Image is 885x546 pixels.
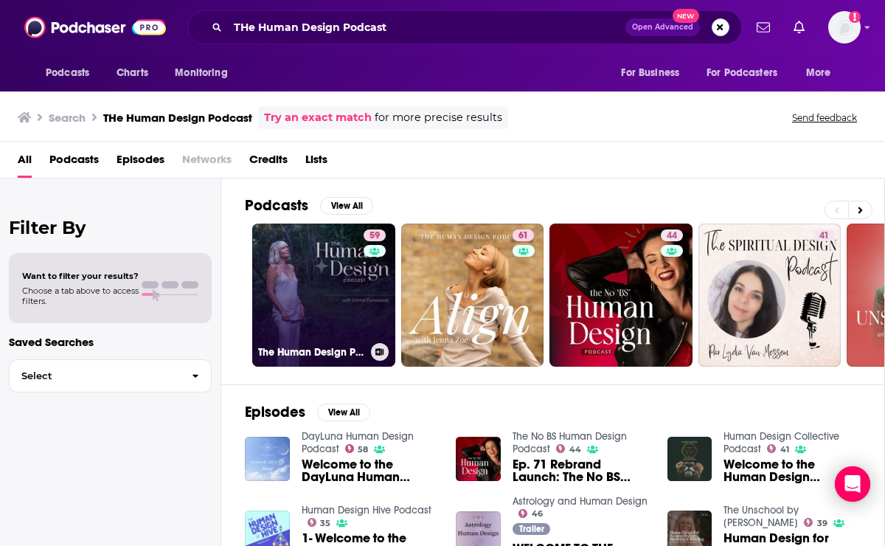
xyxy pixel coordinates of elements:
a: 44 [549,224,693,367]
a: 41 [767,444,789,453]
a: Show notifications dropdown [751,15,776,40]
button: open menu [35,59,108,87]
a: The No BS Human Design Podcast [513,430,627,455]
a: 58 [345,444,369,453]
a: 61 [401,224,544,367]
a: Welcome to the DayLuna Human design podcast! [302,458,439,483]
button: open menu [164,59,246,87]
a: Human Design Hive Podcast [302,504,431,516]
span: Charts [117,63,148,83]
h3: Search [49,111,86,125]
a: Human Design Collective Podcast [723,430,839,455]
p: Saved Searches [9,335,212,349]
span: More [806,63,831,83]
svg: Add a profile image [849,11,861,23]
span: 41 [819,229,829,243]
h3: THe Human Design Podcast [103,111,252,125]
a: All [18,148,32,178]
button: View All [320,197,373,215]
img: User Profile [828,11,861,44]
span: 59 [369,229,380,243]
a: Astrology and Human Design [513,495,648,508]
span: For Business [621,63,679,83]
a: 44 [661,229,683,241]
img: Ep. 71 Rebrand Launch: The No BS Human Design Podcast and the Human Design 101 Series Kickoff [456,437,501,482]
span: Select [10,371,180,381]
a: 61 [513,229,534,241]
a: Charts [107,59,157,87]
span: 44 [569,446,581,453]
h2: Podcasts [245,196,308,215]
img: Podchaser - Follow, Share and Rate Podcasts [24,13,166,41]
a: Welcome to the Human Design Collective Podcast [723,458,861,483]
button: Send feedback [788,111,861,124]
span: Logged in as sarahhallprinc [828,11,861,44]
a: Lists [305,148,327,178]
a: PodcastsView All [245,196,373,215]
span: Want to filter your results? [22,271,139,281]
span: Open Advanced [632,24,693,31]
a: 39 [804,518,827,527]
span: 61 [518,229,528,243]
a: 41 [698,224,841,367]
a: Credits [249,148,288,178]
a: The Unschool by Andi Alleman [723,504,799,529]
a: 59The Human Design Podcast [252,224,395,367]
a: 35 [308,518,331,527]
a: 44 [556,444,581,453]
h2: Episodes [245,403,305,421]
a: 59 [364,229,386,241]
button: Select [9,359,212,393]
div: Search podcasts, credits, & more... [187,10,742,44]
span: For Podcasters [707,63,777,83]
span: 44 [667,229,677,243]
span: Podcasts [46,63,89,83]
button: open menu [697,59,799,87]
a: 46 [518,509,543,518]
div: Open Intercom Messenger [835,466,870,502]
a: Episodes [117,148,164,178]
a: DayLuna Human Design Podcast [302,430,414,455]
a: 41 [813,229,835,241]
h3: The Human Design Podcast [258,346,365,359]
button: open menu [796,59,850,87]
button: Open AdvancedNew [625,18,700,36]
span: 35 [320,520,330,527]
span: 46 [532,511,543,517]
button: open menu [611,59,698,87]
span: 58 [358,446,368,453]
span: Trailer [519,525,544,533]
h2: Filter By [9,217,212,238]
span: Monitoring [175,63,227,83]
a: Try an exact match [264,109,372,126]
span: 39 [817,520,827,527]
span: for more precise results [375,109,502,126]
button: View All [317,404,370,421]
img: Welcome to the DayLuna Human design podcast! [245,437,290,482]
span: Choose a tab above to access filters. [22,286,139,306]
a: Podcasts [49,148,99,178]
span: New [673,9,699,23]
span: 41 [780,446,789,453]
a: EpisodesView All [245,403,370,421]
button: Show profile menu [828,11,861,44]
img: Welcome to the Human Design Collective Podcast [667,437,712,482]
a: Ep. 71 Rebrand Launch: The No BS Human Design Podcast and the Human Design 101 Series Kickoff [513,458,650,483]
span: Networks [182,148,232,178]
a: Show notifications dropdown [788,15,811,40]
input: Search podcasts, credits, & more... [228,15,625,39]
